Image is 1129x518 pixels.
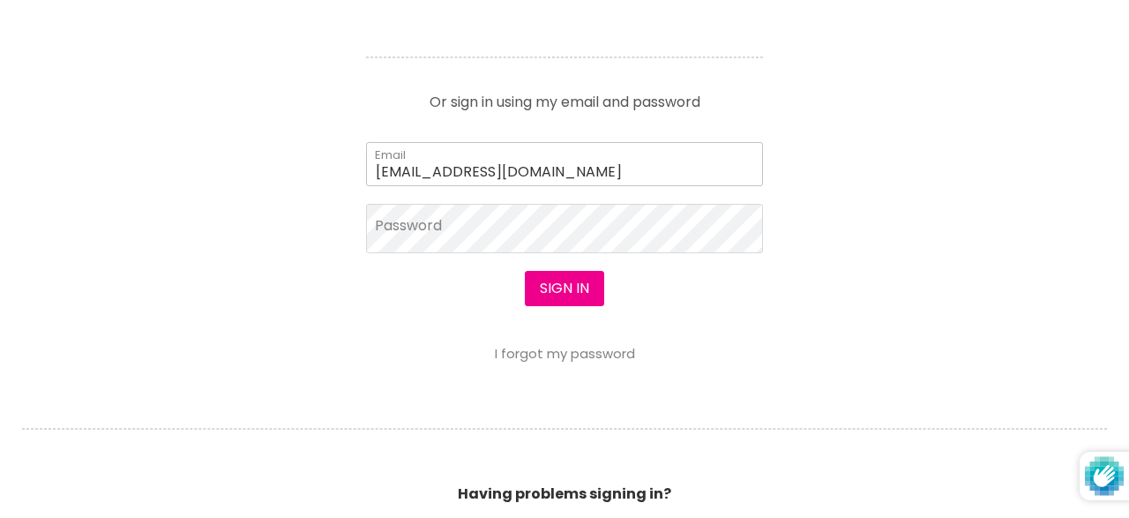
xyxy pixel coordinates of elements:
[1085,452,1124,500] img: Protected by hCaptcha
[495,344,635,363] a: I forgot my password
[458,484,671,504] b: Having problems signing in?
[366,81,763,109] p: Or sign in using my email and password
[525,271,604,306] button: Sign in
